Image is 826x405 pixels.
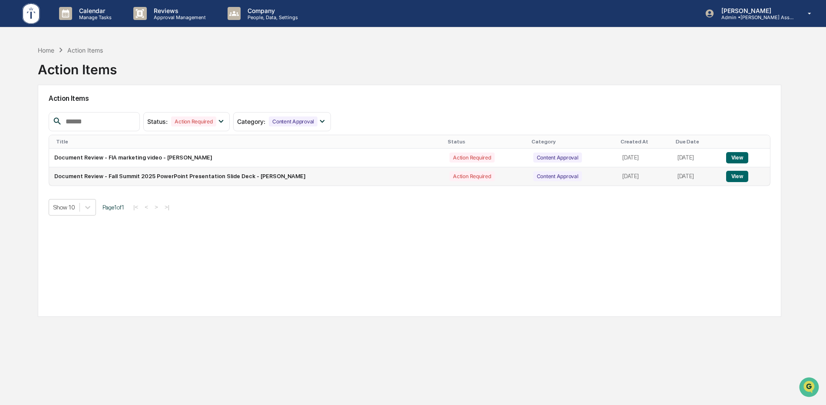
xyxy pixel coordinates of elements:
[798,376,822,400] iframe: Open customer support
[17,126,55,135] span: Data Lookup
[72,7,116,14] p: Calendar
[67,46,103,54] div: Action Items
[142,203,151,211] button: <
[448,139,524,145] div: Status
[9,127,16,134] div: 🔎
[533,153,582,163] div: Content Approval
[533,171,582,181] div: Content Approval
[9,66,24,82] img: 1746055101610-c473b297-6a78-478c-a979-82029cc54cd1
[726,171,748,182] button: View
[726,173,748,179] a: View
[237,118,265,125] span: Category :
[49,94,770,103] h2: Action Items
[714,14,795,20] p: Admin • [PERSON_NAME] Asset Management LLC
[714,7,795,14] p: [PERSON_NAME]
[672,149,721,167] td: [DATE]
[30,66,142,75] div: Start new chat
[672,167,721,186] td: [DATE]
[171,116,216,126] div: Action Required
[147,118,168,125] span: Status :
[17,110,56,118] span: Preclearance
[147,14,210,20] p: Approval Management
[59,106,111,122] a: 🗄️Attestations
[30,75,110,82] div: We're available if you need us!
[617,149,672,167] td: [DATE]
[241,7,302,14] p: Company
[726,152,748,163] button: View
[38,46,54,54] div: Home
[56,139,441,145] div: Title
[61,147,105,154] a: Powered byPylon
[63,110,70,117] div: 🗄️
[241,14,302,20] p: People, Data, Settings
[9,18,158,32] p: How can we help?
[72,110,108,118] span: Attestations
[49,149,444,167] td: Document Review - FIA marketing video - [PERSON_NAME]
[5,123,58,138] a: 🔎Data Lookup
[449,153,494,163] div: Action Required
[617,167,672,186] td: [DATE]
[152,203,161,211] button: >
[102,204,124,211] span: Page 1 of 1
[38,55,117,77] div: Action Items
[449,171,494,181] div: Action Required
[147,7,210,14] p: Reviews
[726,154,748,161] a: View
[532,139,614,145] div: Category
[148,69,158,80] button: Start new chat
[49,167,444,186] td: Document Review - Fall Summit 2025 PowerPoint Presentation Slide Deck - [PERSON_NAME]
[5,106,59,122] a: 🖐️Preclearance
[21,2,42,26] img: logo
[72,14,116,20] p: Manage Tasks
[162,203,172,211] button: >|
[9,110,16,117] div: 🖐️
[86,147,105,154] span: Pylon
[676,139,717,145] div: Due Date
[131,203,141,211] button: |<
[269,116,317,126] div: Content Approval
[621,139,669,145] div: Created At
